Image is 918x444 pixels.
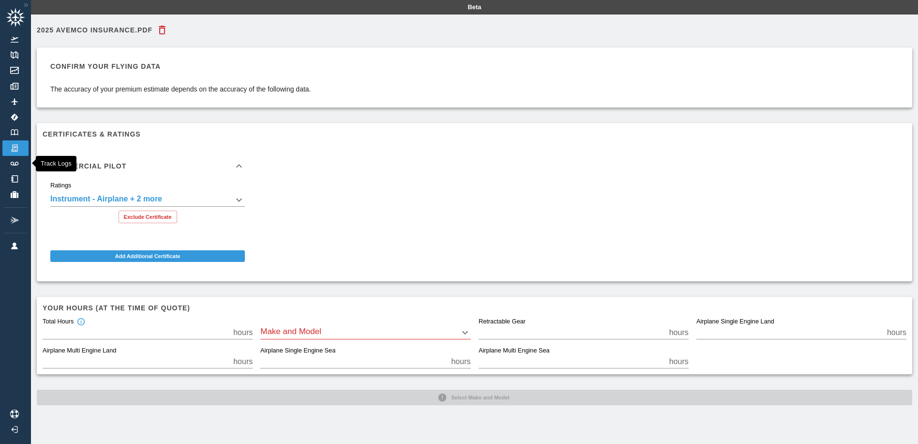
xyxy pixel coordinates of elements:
[451,356,470,367] p: hours
[479,318,526,326] label: Retractable Gear
[50,84,311,94] p: The accuracy of your premium estimate depends on the accuracy of the following data.
[43,303,906,313] h6: Your hours (at the time of quote)
[43,347,116,355] label: Airplane Multi Engine Land
[696,318,774,326] label: Airplane Single Engine Land
[43,129,906,139] h6: Certificates & Ratings
[119,211,177,223] button: Exclude Certificate
[50,61,311,72] h6: Confirm your flying data
[233,327,253,338] p: hours
[50,163,126,169] h6: Commercial Pilot
[50,193,245,207] div: Instrument - Airplane + 2 more
[260,347,335,355] label: Airplane Single Engine Sea
[887,327,906,338] p: hours
[50,250,245,262] button: Add Additional Certificate
[50,181,71,190] label: Ratings
[76,318,85,326] svg: Total hours in fixed-wing aircraft
[43,151,253,182] div: Commercial Pilot
[233,356,253,367] p: hours
[669,356,689,367] p: hours
[43,182,253,231] div: Commercial Pilot
[479,347,550,355] label: Airplane Multi Engine Sea
[669,327,689,338] p: hours
[43,318,85,326] div: Total Hours
[37,27,152,33] h6: 2025 Avemco Insurance.pdf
